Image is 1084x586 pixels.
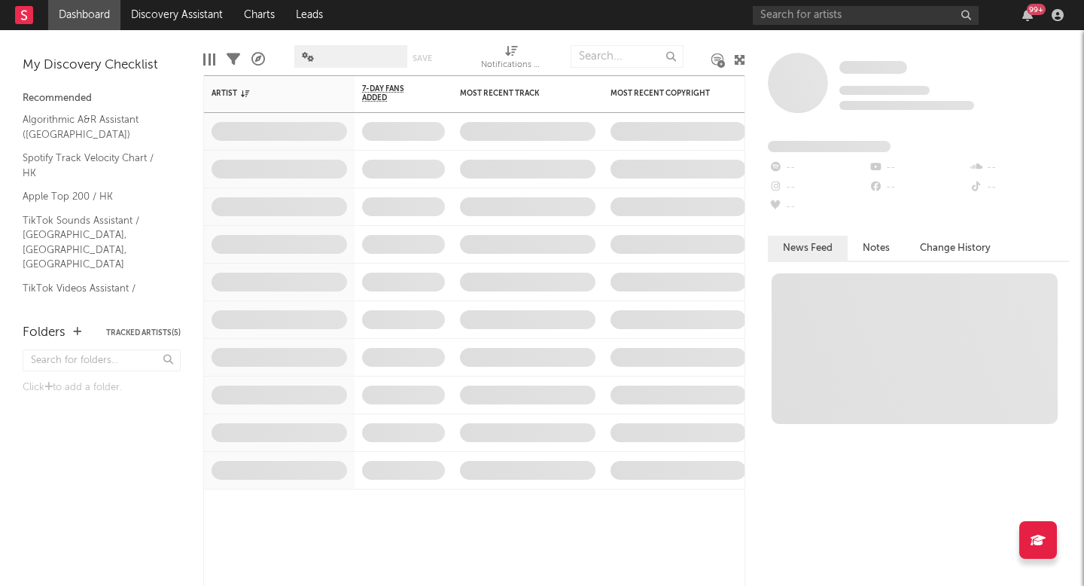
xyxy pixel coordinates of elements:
[1022,9,1033,21] button: 99+
[23,379,181,397] div: Click to add a folder.
[839,60,907,75] a: Some Artist
[23,150,166,181] a: Spotify Track Velocity Chart / HK
[768,236,848,261] button: News Feed
[1027,4,1046,15] div: 99 +
[969,158,1069,178] div: --
[481,38,541,81] div: Notifications (Artist)
[611,89,723,98] div: Most Recent Copyright
[768,197,868,217] div: --
[753,6,979,25] input: Search for artists
[23,188,166,205] a: Apple Top 200 / HK
[23,324,65,342] div: Folders
[969,178,1069,197] div: --
[839,61,907,74] span: Some Artist
[768,158,868,178] div: --
[251,38,265,81] div: A&R Pipeline
[868,158,968,178] div: --
[460,89,573,98] div: Most Recent Track
[23,212,166,273] a: TikTok Sounds Assistant / [GEOGRAPHIC_DATA], [GEOGRAPHIC_DATA], [GEOGRAPHIC_DATA]
[571,45,684,68] input: Search...
[768,141,891,152] span: Fans Added by Platform
[768,178,868,197] div: --
[106,329,181,337] button: Tracked Artists(5)
[839,86,930,95] span: Tracking Since: [DATE]
[839,101,974,110] span: 0 fans last week
[203,38,215,81] div: Edit Columns
[23,349,181,371] input: Search for folders...
[212,89,324,98] div: Artist
[23,56,181,75] div: My Discovery Checklist
[905,236,1006,261] button: Change History
[23,90,181,108] div: Recommended
[868,178,968,197] div: --
[848,236,905,261] button: Notes
[362,84,422,102] span: 7-Day Fans Added
[481,56,541,75] div: Notifications (Artist)
[227,38,240,81] div: Filters
[23,280,166,340] a: TikTok Videos Assistant / [GEOGRAPHIC_DATA], [GEOGRAPHIC_DATA], [GEOGRAPHIC_DATA]
[413,54,432,63] button: Save
[23,111,166,142] a: Algorithmic A&R Assistant ([GEOGRAPHIC_DATA])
